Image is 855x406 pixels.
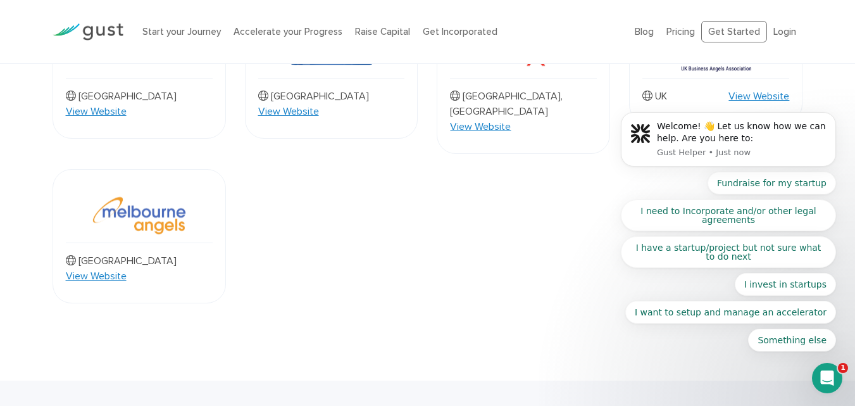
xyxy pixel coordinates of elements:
a: View Website [258,104,319,119]
a: Raise Capital [355,26,410,37]
a: Get Incorporated [423,26,497,37]
img: Melbourne Angels [91,189,187,243]
a: View Website [66,104,127,119]
iframe: Chat Widget [792,345,855,406]
a: Accelerate your Progress [234,26,342,37]
a: View Website [450,119,511,134]
p: [GEOGRAPHIC_DATA] [258,89,369,104]
p: [GEOGRAPHIC_DATA], [GEOGRAPHIC_DATA] [450,89,597,119]
a: Start your Journey [142,26,221,37]
p: [GEOGRAPHIC_DATA] [66,253,177,269]
p: [GEOGRAPHIC_DATA] [66,89,177,104]
a: View Website [66,269,127,284]
img: Gust Logo [53,23,123,41]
